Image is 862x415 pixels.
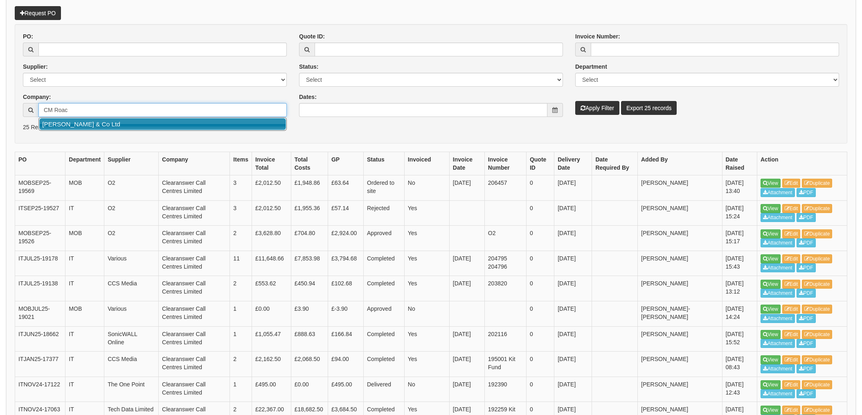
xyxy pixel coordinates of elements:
[526,326,554,352] td: 0
[252,276,291,301] td: £553.62
[65,226,104,251] td: MOB
[364,152,405,175] th: Status
[104,200,159,226] td: O2
[526,301,554,327] td: 0
[65,152,104,175] th: Department
[104,301,159,327] td: Various
[15,326,65,352] td: ITJUN25-18662
[802,280,832,289] a: Duplicate
[761,330,781,339] a: View
[637,200,722,226] td: [PERSON_NAME]
[404,175,449,201] td: No
[230,226,252,251] td: 2
[15,226,65,251] td: MOBSEP25-19526
[761,314,795,323] a: Attachment
[637,352,722,377] td: [PERSON_NAME]
[230,352,252,377] td: 2
[230,200,252,226] td: 3
[230,276,252,301] td: 2
[364,352,405,377] td: Completed
[797,188,816,197] a: PDF
[782,179,801,188] a: Edit
[722,377,757,402] td: [DATE] 12:43
[449,326,484,352] td: [DATE]
[65,352,104,377] td: IT
[252,301,291,327] td: £0.00
[554,175,592,201] td: [DATE]
[722,152,757,175] th: Date Raised
[404,377,449,402] td: No
[104,352,159,377] td: CCS Media
[159,152,230,175] th: Company
[159,200,230,226] td: Clearanswer Call Centres Limited
[328,326,363,352] td: £166.84
[722,326,757,352] td: [DATE] 15:52
[23,32,33,40] label: PO:
[722,175,757,201] td: [DATE] 13:40
[554,226,592,251] td: [DATE]
[761,389,795,398] a: Attachment
[15,175,65,201] td: MOBSEP25-19569
[364,251,405,276] td: Completed
[554,301,592,327] td: [DATE]
[65,276,104,301] td: IT
[761,254,781,263] a: View
[104,226,159,251] td: O2
[526,251,554,276] td: 0
[104,175,159,201] td: O2
[291,200,328,226] td: £1,955.36
[797,339,816,348] a: PDF
[797,389,816,398] a: PDF
[802,254,832,263] a: Duplicate
[449,175,484,201] td: [DATE]
[554,200,592,226] td: [DATE]
[802,380,832,389] a: Duplicate
[575,101,619,115] button: Apply Filter
[484,326,526,352] td: 202116
[364,175,405,201] td: Ordered to site
[291,276,328,301] td: £450.94
[299,63,318,71] label: Status:
[328,251,363,276] td: £3,794.68
[637,175,722,201] td: [PERSON_NAME]
[159,301,230,327] td: Clearanswer Call Centres Limited
[104,276,159,301] td: CCS Media
[782,229,801,238] a: Edit
[761,339,795,348] a: Attachment
[761,355,781,364] a: View
[526,175,554,201] td: 0
[722,251,757,276] td: [DATE] 15:43
[554,276,592,301] td: [DATE]
[484,175,526,201] td: 206457
[757,152,847,175] th: Action
[65,326,104,352] td: IT
[252,200,291,226] td: £2,012.50
[637,152,722,175] th: Added By
[159,175,230,201] td: Clearanswer Call Centres Limited
[159,326,230,352] td: Clearanswer Call Centres Limited
[291,352,328,377] td: £2,068.50
[637,326,722,352] td: [PERSON_NAME]
[291,152,328,175] th: Total Costs
[802,406,832,415] a: Duplicate
[299,93,317,101] label: Dates:
[23,63,48,71] label: Supplier:
[761,188,795,197] a: Attachment
[761,263,795,272] a: Attachment
[637,377,722,402] td: [PERSON_NAME]
[554,326,592,352] td: [DATE]
[484,352,526,377] td: 195001 Kit Fund
[404,200,449,226] td: Yes
[637,251,722,276] td: [PERSON_NAME]
[15,377,65,402] td: ITNOV24-17122
[722,200,757,226] td: [DATE] 15:24
[761,380,781,389] a: View
[104,251,159,276] td: Various
[230,152,252,175] th: Items
[15,200,65,226] td: ITSEP25-19527
[526,200,554,226] td: 0
[802,229,832,238] a: Duplicate
[291,175,328,201] td: £1,948.86
[159,251,230,276] td: Clearanswer Call Centres Limited
[797,238,816,247] a: PDF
